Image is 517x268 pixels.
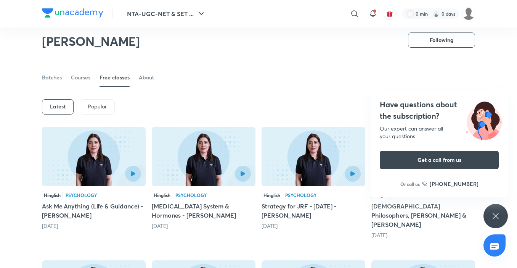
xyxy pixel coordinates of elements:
[152,222,255,230] div: 9 days ago
[262,127,365,239] div: Strategy for JRF - Dec 2025 - Hafsa Malik
[139,68,154,87] a: About
[100,68,130,87] a: Free classes
[380,99,499,122] h4: Have questions about the subscription?
[460,99,508,140] img: ttu_illustration_new.svg
[42,127,146,239] div: Ask Me Anything (Life & Guidance) - Hafsa Malik
[71,74,90,81] div: Courses
[42,74,62,81] div: Batches
[122,6,210,21] button: NTA-UGC-NET & SET ...
[430,36,453,44] span: Following
[408,32,475,48] button: Following
[380,125,499,140] div: Our expert can answer all your questions
[152,191,172,199] div: Hinglish
[400,181,420,187] p: Or call us
[175,193,207,197] div: Psychology
[100,74,130,81] div: Free classes
[42,191,63,199] div: Hinglish
[50,103,66,110] h6: Latest
[462,7,475,20] img: Priyanka kujur
[371,202,475,229] h5: [DEMOGRAPHIC_DATA] Philosophers, [PERSON_NAME] & [PERSON_NAME]
[42,8,103,19] a: Company Logo
[71,68,90,87] a: Courses
[371,231,475,239] div: 1 month ago
[66,193,97,197] div: Psychology
[432,10,440,18] img: streak
[42,222,146,230] div: 5 days ago
[285,193,317,197] div: Psychology
[262,191,282,199] div: Hinglish
[384,8,396,20] button: avatar
[262,222,365,230] div: 1 month ago
[42,8,103,18] img: Company Logo
[42,34,140,49] h2: [PERSON_NAME]
[42,68,62,87] a: Batches
[152,202,255,220] h5: [MEDICAL_DATA] System & Hormones - [PERSON_NAME]
[42,202,146,220] h5: Ask Me Anything (Life & Guidance) - [PERSON_NAME]
[262,202,365,220] h5: Strategy for JRF - [DATE] - [PERSON_NAME]
[152,127,255,239] div: Endocrine System & Hormones - Hafsa Malik
[430,180,478,188] h6: [PHONE_NUMBER]
[139,74,154,81] div: About
[386,10,393,17] img: avatar
[422,180,478,188] a: [PHONE_NUMBER]
[88,103,107,110] p: Popular
[380,151,499,169] button: Get a call from us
